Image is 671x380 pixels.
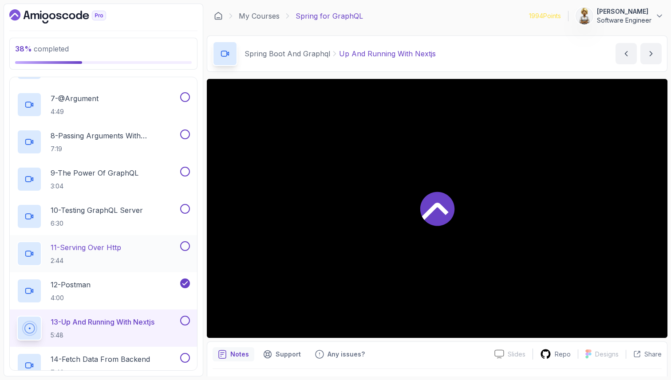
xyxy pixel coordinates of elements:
[595,350,619,359] p: Designs
[310,347,370,361] button: Feedback button
[328,350,365,359] p: Any issues?
[508,350,525,359] p: Slides
[339,48,436,59] p: Up And Running With Nextjs
[239,11,280,21] a: My Courses
[258,347,306,361] button: Support button
[296,11,363,21] p: Spring for GraphQL
[597,7,651,16] p: [PERSON_NAME]
[17,353,190,378] button: 14-Fetch Data From Backend7:46
[51,331,154,340] p: 5:48
[51,279,91,290] p: 12 - Postman
[230,350,249,359] p: Notes
[644,350,662,359] p: Share
[17,278,190,303] button: 12-Postman4:00
[555,350,571,359] p: Repo
[17,92,190,117] button: 7-@Argument4:49
[533,349,578,360] a: Repo
[51,145,178,153] p: 7:19
[51,107,99,116] p: 4:49
[51,256,121,265] p: 2:44
[15,44,69,53] span: completed
[51,368,150,377] p: 7:46
[626,350,662,359] button: Share
[529,12,561,20] p: 1994 Points
[214,12,223,20] a: Dashboard
[51,242,121,253] p: 11 - Serving Over Http
[17,241,190,266] button: 11-Serving Over Http2:44
[17,129,190,154] button: 8-Passing Arguments With @Schemamapping7:19
[17,167,190,192] button: 9-The Power Of GraphQL3:04
[276,350,301,359] p: Support
[51,93,99,104] p: 7 - @Argument
[616,43,637,64] button: previous content
[576,7,664,25] button: user profile image[PERSON_NAME]Software Engineer
[51,205,143,215] p: 10 - Testing GraphQL Server
[245,48,330,59] p: Spring Boot And Graphql
[51,317,154,327] p: 13 - Up And Running With Nextjs
[17,316,190,341] button: 13-Up And Running With Nextjs5:48
[51,354,150,364] p: 14 - Fetch Data From Backend
[51,219,143,228] p: 6:30
[576,8,593,24] img: user profile image
[597,16,651,25] p: Software Engineer
[17,204,190,229] button: 10-Testing GraphQL Server6:30
[9,9,126,24] a: Dashboard
[213,347,254,361] button: notes button
[640,43,662,64] button: next content
[15,44,32,53] span: 38 %
[51,294,91,302] p: 4:00
[51,182,138,191] p: 3:04
[51,168,138,178] p: 9 - The Power Of GraphQL
[51,130,178,141] p: 8 - Passing Arguments With @Schemamapping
